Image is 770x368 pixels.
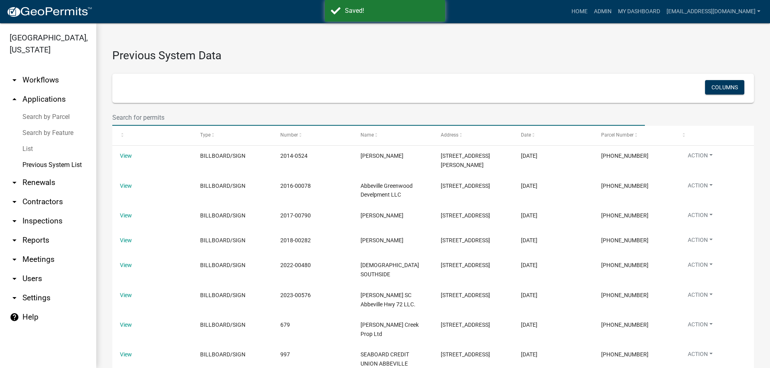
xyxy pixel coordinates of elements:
[681,236,719,247] button: Action
[361,212,403,219] span: CADELIA A ALEXANDER
[594,126,674,145] datatable-header-cell: Parcel Number
[120,351,132,358] a: View
[361,237,403,243] span: WILLIE FREELY
[200,237,245,243] span: BILLBOARD/SIGN
[120,237,132,243] a: View
[513,126,594,145] datatable-header-cell: Date
[521,262,537,268] span: 5/11/2022
[120,183,132,189] a: View
[441,183,490,189] span: 100 GREENWOOD ST W
[280,153,308,159] span: 2014-0524
[112,39,754,64] h3: Previous System Data
[200,153,245,159] span: BILLBOARD/SIGN
[112,109,645,126] input: Search for permits
[681,211,719,223] button: Action
[10,274,19,284] i: arrow_drop_down
[280,292,311,298] span: 2023-00576
[200,183,245,189] span: BILLBOARD/SIGN
[10,293,19,303] i: arrow_drop_down
[361,351,409,367] span: SEABOARD CREDIT UNION ABBEVILLE
[361,132,374,138] span: Name
[10,312,19,322] i: help
[280,183,311,189] span: 2016-00078
[681,320,719,332] button: Action
[10,255,19,264] i: arrow_drop_down
[361,322,419,337] span: Reedy Creek Prop Ltd
[591,4,615,19] a: Admin
[10,178,19,187] i: arrow_drop_down
[521,212,537,219] span: 10/30/2017
[273,126,353,145] datatable-header-cell: Number
[568,4,591,19] a: Home
[441,132,458,138] span: Address
[10,75,19,85] i: arrow_drop_down
[681,291,719,302] button: Action
[280,132,298,138] span: Number
[521,237,537,243] span: 4/13/2018
[441,322,490,328] span: 1616 N MAIN ST SUITE 4
[681,261,719,272] button: Action
[521,351,537,358] span: 3/4/2014
[120,322,132,328] a: View
[521,292,537,298] span: 6/14/2023
[601,292,648,298] span: 122-00-00-176
[200,262,245,268] span: BILLBOARD/SIGN
[10,95,19,104] i: arrow_drop_up
[200,322,245,328] span: BILLBOARD/SIGN
[601,262,648,268] span: 122-05-02-008
[361,262,419,278] span: BAPTIST CHURCH SOUTHSIDE
[10,235,19,245] i: arrow_drop_down
[615,4,663,19] a: My Dashboard
[441,212,490,219] span: 203 DOGWOOD LN
[361,153,403,159] span: REBECCA H WOFFORD
[601,183,648,189] span: 122-01-04-014
[521,183,537,189] span: 2/3/2016
[280,262,311,268] span: 2022-00480
[433,126,513,145] datatable-header-cell: Address
[10,197,19,207] i: arrow_drop_down
[441,262,490,268] span: 505 W Greenwood st
[681,181,719,193] button: Action
[441,292,490,298] span: 813 W Greenwood St
[280,237,311,243] span: 2018-00282
[601,212,648,219] span: 146-00-00-013
[601,322,648,328] span: 108-00-00-194
[601,132,634,138] span: Parcel Number
[280,212,311,219] span: 2017-00790
[280,351,290,358] span: 997
[681,151,719,163] button: Action
[601,351,648,358] span: 109-00-00-152
[345,6,439,16] div: Saved!
[200,212,245,219] span: BILLBOARD/SIGN
[521,132,531,138] span: Date
[120,262,132,268] a: View
[601,153,648,159] span: 109-00-00-110
[120,153,132,159] a: View
[200,292,245,298] span: BILLBOARD/SIGN
[280,322,290,328] span: 679
[200,132,211,138] span: Type
[120,292,132,298] a: View
[10,216,19,226] i: arrow_drop_down
[705,80,744,95] button: Columns
[192,126,273,145] datatable-header-cell: Type
[441,351,490,358] span: 603 GREENWOOD ST E
[681,350,719,362] button: Action
[120,212,132,219] a: View
[441,237,490,243] span: 148 FREELY RD
[200,351,245,358] span: BILLBOARD/SIGN
[361,183,413,198] span: Abbeville Greenwood Develpment LLC
[441,153,490,168] span: 804 E. Greenwood St.
[601,237,648,243] span: 022-00-00-027
[521,322,537,328] span: 9/4/2013
[361,292,415,308] span: Jonathan Cochrane SC Abbeville Hwy 72 LLC.
[663,4,764,19] a: [EMAIL_ADDRESS][DOMAIN_NAME]
[521,153,537,159] span: 10/23/2014
[353,126,433,145] datatable-header-cell: Name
